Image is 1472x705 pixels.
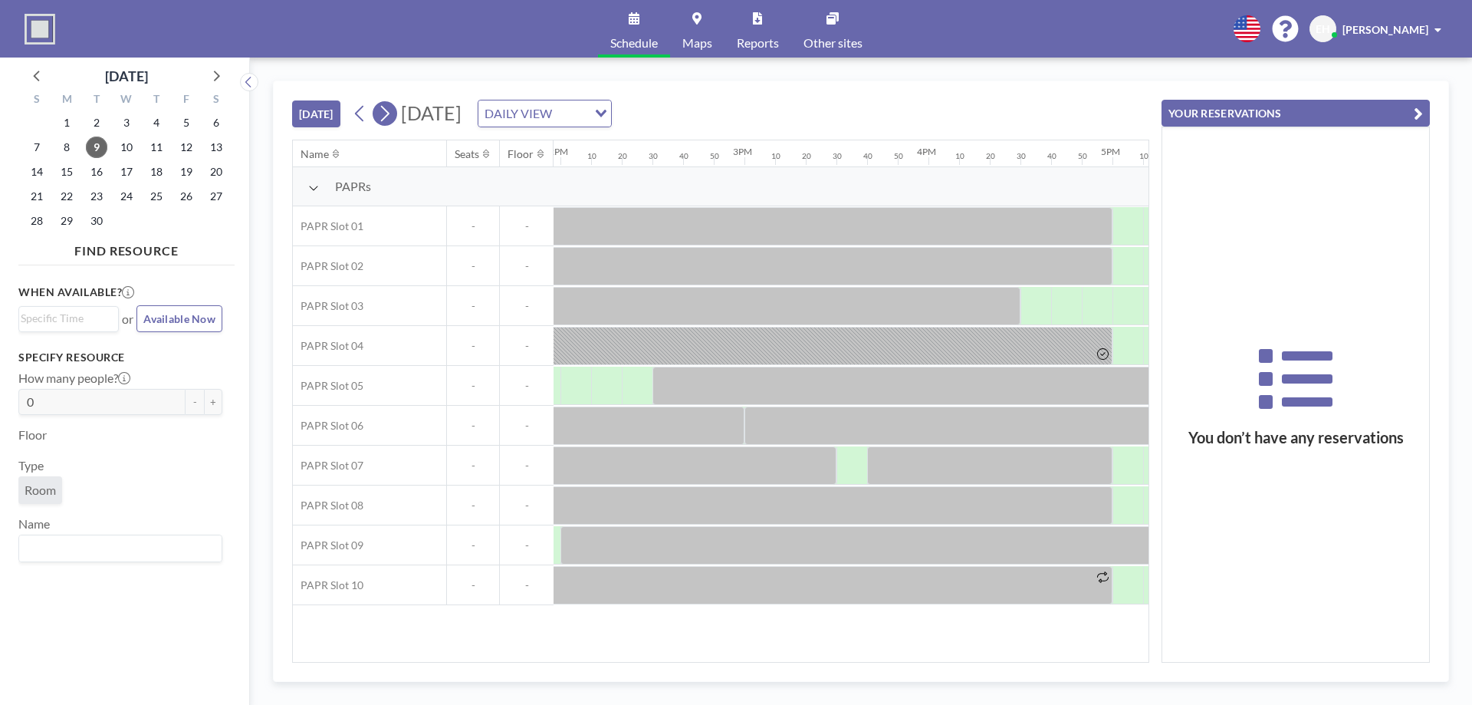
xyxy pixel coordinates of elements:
[176,186,197,207] span: Friday, September 26, 2025
[146,112,167,133] span: Thursday, September 4, 2025
[917,146,936,157] div: 4PM
[447,379,499,393] span: -
[802,151,811,161] div: 20
[737,37,779,49] span: Reports
[293,219,363,233] span: PAPR Slot 01
[141,91,171,110] div: T
[186,389,204,415] button: -
[293,339,363,353] span: PAPR Slot 04
[86,210,107,232] span: Tuesday, September 30, 2025
[1101,146,1120,157] div: 5PM
[205,186,227,207] span: Saturday, September 27, 2025
[86,112,107,133] span: Tuesday, September 2, 2025
[293,419,363,433] span: PAPR Slot 06
[478,100,611,127] div: Search for option
[833,151,842,161] div: 30
[146,161,167,183] span: Thursday, September 18, 2025
[500,259,554,273] span: -
[447,459,499,473] span: -
[500,499,554,512] span: -
[803,37,863,49] span: Other sites
[293,259,363,273] span: PAPR Slot 02
[618,151,627,161] div: 20
[1342,23,1428,36] span: [PERSON_NAME]
[710,151,719,161] div: 50
[500,339,554,353] span: -
[18,516,50,532] label: Name
[116,186,137,207] span: Wednesday, September 24, 2025
[22,91,52,110] div: S
[116,137,137,158] span: Wednesday, September 10, 2025
[25,14,55,44] img: organization-logo
[549,146,568,157] div: 2PM
[447,578,499,592] span: -
[136,305,222,332] button: Available Now
[500,379,554,393] span: -
[1078,151,1087,161] div: 50
[682,37,712,49] span: Maps
[56,210,77,232] span: Monday, September 29, 2025
[1047,151,1056,161] div: 40
[500,419,554,433] span: -
[26,186,48,207] span: Sunday, September 21, 2025
[21,310,110,327] input: Search for option
[86,137,107,158] span: Tuesday, September 9, 2025
[447,539,499,552] span: -
[679,151,688,161] div: 40
[293,539,363,552] span: PAPR Slot 09
[1316,22,1330,36] span: EH
[56,137,77,158] span: Monday, September 8, 2025
[587,151,596,161] div: 10
[447,419,499,433] span: -
[19,535,222,562] div: Search for option
[301,147,329,161] div: Name
[986,151,995,161] div: 20
[1161,100,1430,127] button: YOUR RESERVATIONS
[293,299,363,313] span: PAPR Slot 03
[18,371,130,386] label: How many people?
[205,137,227,158] span: Saturday, September 13, 2025
[18,458,44,473] label: Type
[122,311,133,327] span: or
[293,379,363,393] span: PAPR Slot 05
[401,101,462,124] span: [DATE]
[52,91,82,110] div: M
[56,112,77,133] span: Monday, September 1, 2025
[293,578,363,592] span: PAPR Slot 10
[447,259,499,273] span: -
[18,427,47,443] label: Floor
[18,237,235,259] h4: FIND RESOURCE
[116,161,137,183] span: Wednesday, September 17, 2025
[293,499,363,512] span: PAPR Slot 08
[447,499,499,512] span: -
[293,459,363,473] span: PAPR Slot 07
[143,312,215,325] span: Available Now
[500,299,554,313] span: -
[56,161,77,183] span: Monday, September 15, 2025
[500,578,554,592] span: -
[18,351,222,364] h3: Specify resource
[176,161,197,183] span: Friday, September 19, 2025
[447,299,499,313] span: -
[176,137,197,158] span: Friday, September 12, 2025
[500,459,554,473] span: -
[82,91,112,110] div: T
[771,151,780,161] div: 10
[19,307,118,330] div: Search for option
[171,91,201,110] div: F
[733,146,752,157] div: 3PM
[105,65,148,87] div: [DATE]
[500,539,554,552] span: -
[116,112,137,133] span: Wednesday, September 3, 2025
[292,100,340,127] button: [DATE]
[205,112,227,133] span: Saturday, September 6, 2025
[447,219,499,233] span: -
[26,210,48,232] span: Sunday, September 28, 2025
[894,151,903,161] div: 50
[204,389,222,415] button: +
[146,137,167,158] span: Thursday, September 11, 2025
[610,37,658,49] span: Schedule
[508,147,534,161] div: Floor
[447,339,499,353] span: -
[1017,151,1026,161] div: 30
